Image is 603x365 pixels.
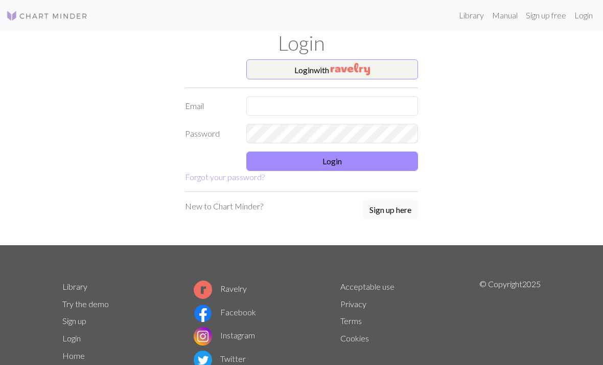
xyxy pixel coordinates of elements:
a: Library [62,282,87,291]
label: Password [179,124,240,143]
img: Ravelry [331,63,370,75]
a: Try the demo [62,299,109,309]
a: Forgot your password? [185,172,265,182]
a: Login [570,5,597,26]
label: Email [179,96,240,116]
a: Privacy [340,299,366,309]
a: Terms [340,316,362,326]
button: Sign up here [363,200,418,220]
a: Sign up here [363,200,418,221]
a: Sign up free [522,5,570,26]
img: Instagram logo [194,327,212,346]
a: Home [62,351,85,360]
a: Login [62,333,81,343]
img: Ravelry logo [194,281,212,299]
img: Facebook logo [194,304,212,323]
a: Twitter [194,354,246,363]
button: Login [246,152,418,171]
img: Logo [6,10,88,22]
a: Facebook [194,307,256,317]
p: New to Chart Minder? [185,200,263,212]
a: Sign up [62,316,86,326]
button: Loginwith [246,59,418,80]
a: Manual [488,5,522,26]
a: Cookies [340,333,369,343]
h1: Login [56,31,547,55]
a: Acceptable use [340,282,395,291]
a: Library [455,5,488,26]
a: Instagram [194,330,255,340]
a: Ravelry [194,284,247,293]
